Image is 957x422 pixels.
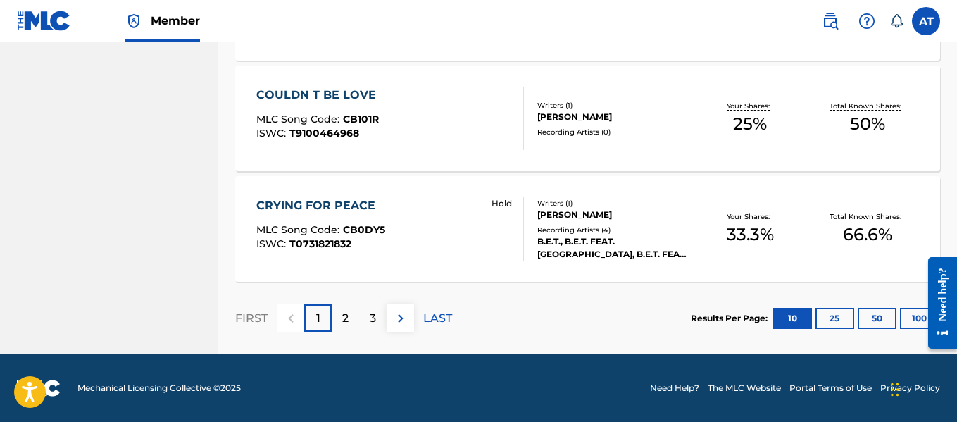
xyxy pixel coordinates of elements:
span: MLC Song Code : [256,113,343,125]
iframe: Resource Center [918,247,957,360]
span: 25 % [733,111,767,137]
button: 50 [858,308,896,329]
div: B.E.T., B.E.T. FEAT. [GEOGRAPHIC_DATA], B.E.T. FEAT. [GEOGRAPHIC_DATA], B.E.T. [537,235,692,261]
a: CRYING FOR PEACEMLC Song Code:CB0DY5ISWC:T0731821832 HoldWriters (1)[PERSON_NAME]Recording Artist... [235,176,940,282]
div: CRYING FOR PEACE [256,197,385,214]
span: Mechanical Licensing Collective © 2025 [77,382,241,395]
span: ISWC : [256,127,289,139]
p: Total Known Shares: [830,101,905,111]
p: Your Shares: [727,211,773,222]
a: Portal Terms of Use [789,382,872,395]
a: Public Search [816,7,844,35]
div: Recording Artists ( 0 ) [537,127,692,137]
span: 33.3 % [727,222,774,247]
span: T0731821832 [289,237,351,250]
div: Notifications [889,14,903,28]
span: CB0DY5 [343,223,385,236]
div: COULDN T BE LOVE [256,87,383,104]
a: Privacy Policy [880,382,940,395]
img: logo [17,380,61,397]
div: Writers ( 1 ) [537,198,692,209]
span: T9100464968 [289,127,359,139]
p: Your Shares: [727,101,773,111]
img: help [858,13,875,30]
img: search [822,13,839,30]
div: Writers ( 1 ) [537,100,692,111]
a: The MLC Website [708,382,781,395]
p: Hold [492,197,512,210]
span: 66.6 % [843,222,892,247]
p: LAST [423,310,452,327]
span: 50 % [850,111,885,137]
a: COULDN T BE LOVEMLC Song Code:CB101RISWC:T9100464968Writers (1)[PERSON_NAME]Recording Artists (0)... [235,66,940,171]
div: [PERSON_NAME] [537,111,692,123]
img: Top Rightsholder [125,13,142,30]
button: 10 [773,308,812,329]
span: ISWC : [256,237,289,250]
div: Help [853,7,881,35]
span: Member [151,13,200,29]
p: Total Known Shares: [830,211,905,222]
p: Results Per Page: [691,312,771,325]
div: Drag [891,368,899,411]
div: User Menu [912,7,940,35]
button: 25 [815,308,854,329]
img: MLC Logo [17,11,71,31]
span: CB101R [343,113,379,125]
div: Recording Artists ( 4 ) [537,225,692,235]
a: Need Help? [650,382,699,395]
p: 1 [316,310,320,327]
button: 100 [900,308,939,329]
p: 3 [370,310,376,327]
p: FIRST [235,310,268,327]
iframe: Chat Widget [887,354,957,422]
p: 2 [342,310,349,327]
span: MLC Song Code : [256,223,343,236]
img: right [392,310,409,327]
div: [PERSON_NAME] [537,209,692,221]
